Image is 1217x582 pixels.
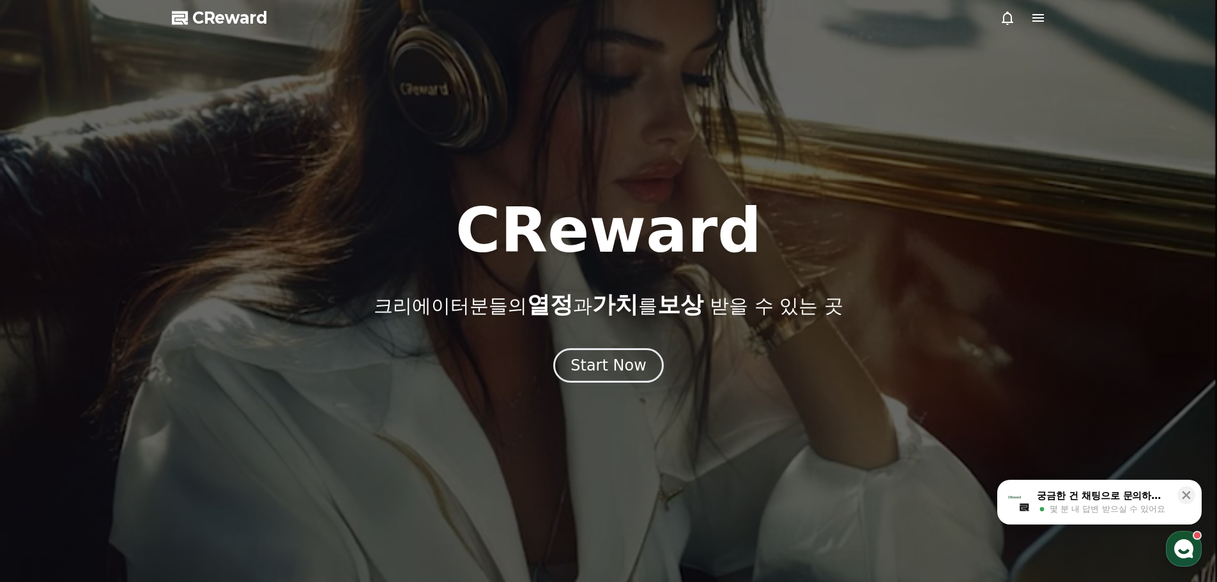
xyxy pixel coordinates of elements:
span: 열정 [527,291,573,318]
a: CReward [172,8,268,28]
span: CReward [192,8,268,28]
p: 크리에이터분들의 과 를 받을 수 있는 곳 [374,292,843,318]
div: Start Now [570,355,647,376]
span: 가치 [592,291,638,318]
h1: CReward [455,200,762,261]
span: 보상 [657,291,703,318]
a: Start Now [553,361,664,373]
button: Start Now [553,348,664,383]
